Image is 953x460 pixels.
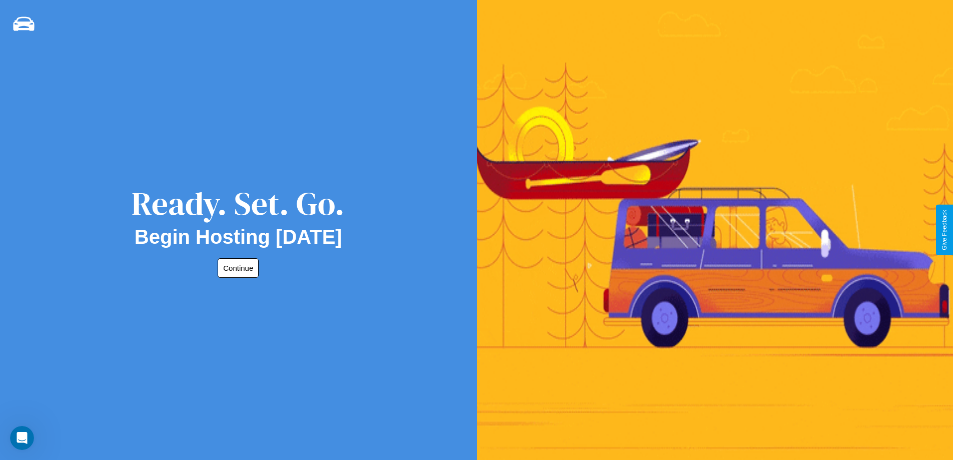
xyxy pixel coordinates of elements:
button: Continue [218,258,259,278]
div: Ready. Set. Go. [132,181,345,226]
iframe: Intercom live chat [10,426,34,450]
div: Give Feedback [941,210,948,250]
h2: Begin Hosting [DATE] [135,226,342,248]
